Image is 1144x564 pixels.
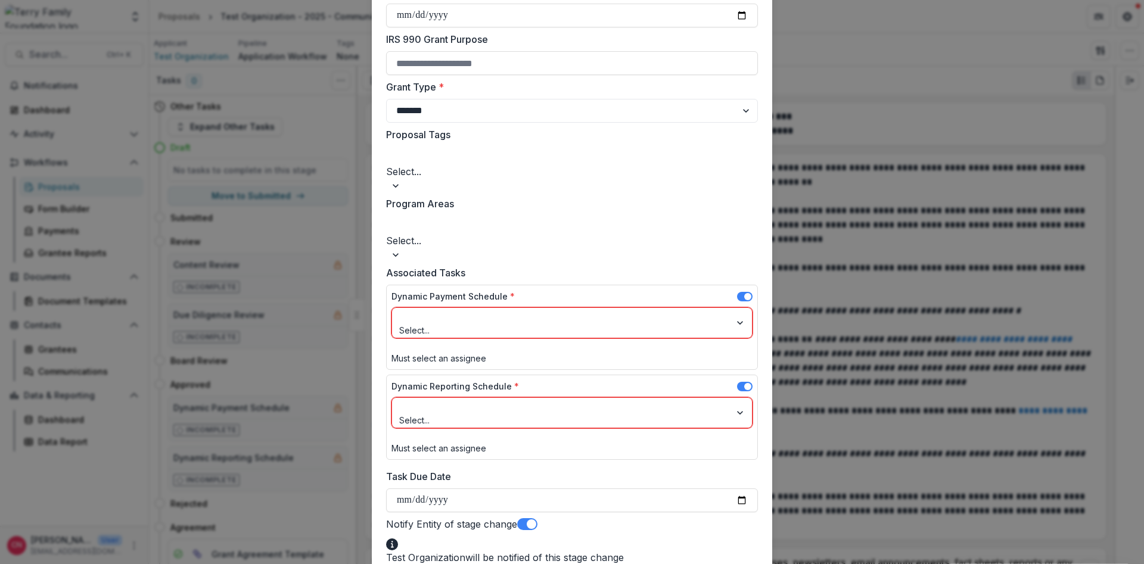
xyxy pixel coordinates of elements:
[399,414,577,426] div: Select...
[386,80,751,94] label: Grant Type
[386,197,751,211] label: Program Areas
[386,164,590,179] div: Select...
[391,290,515,303] label: Dynamic Payment Schedule
[386,127,751,142] label: Proposal Tags
[386,266,751,280] label: Associated Tasks
[391,352,753,364] div: Must select an assignee
[386,517,517,531] label: Notify Entity of stage change
[386,233,590,248] div: Select...
[399,324,577,336] div: Select...
[386,469,751,484] label: Task Due Date
[391,442,753,454] div: Must select an assignee
[386,32,751,46] label: IRS 990 Grant Purpose
[391,380,519,392] label: Dynamic Reporting Schedule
